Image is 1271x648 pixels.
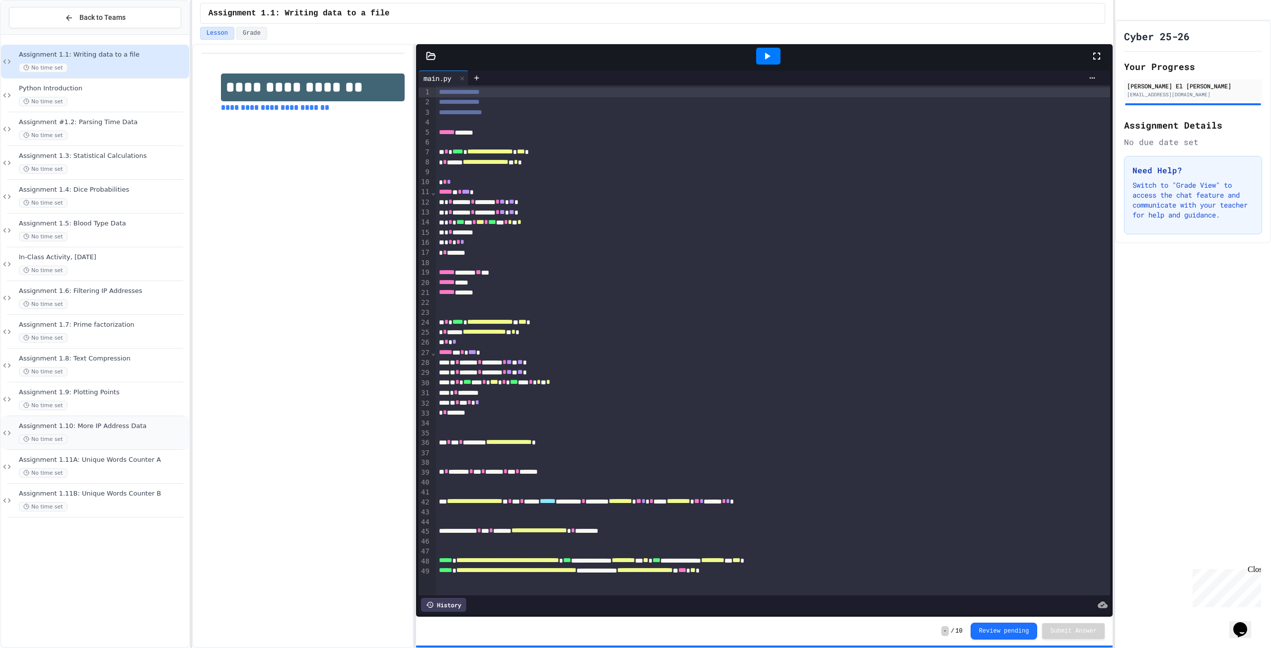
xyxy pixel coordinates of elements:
div: 31 [419,388,431,398]
button: Back to Teams [9,7,181,28]
span: No time set [19,63,68,72]
div: 15 [419,228,431,238]
span: - [941,626,949,636]
span: Assignment 1.3: Statistical Calculations [19,152,187,160]
span: Assignment 1.1: Writing data to a file [19,51,187,59]
span: Assignment 1.6: Filtering IP Addresses [19,287,187,295]
div: No due date set [1124,136,1262,148]
span: No time set [19,232,68,241]
span: Assignment 1.8: Text Compression [19,355,187,363]
div: 23 [419,308,431,318]
div: 33 [419,409,431,419]
span: No time set [19,502,68,511]
span: Assignment 1.11A: Unique Words Counter A [19,456,187,464]
div: [PERSON_NAME] El [PERSON_NAME] [1127,81,1259,90]
div: 17 [419,248,431,258]
div: History [421,598,466,612]
span: Fold line [431,349,436,357]
div: 3 [419,108,431,118]
div: 14 [419,217,431,227]
span: Assignment 1.1: Writing data to a file [209,7,390,19]
div: 29 [419,368,431,378]
div: 19 [419,268,431,278]
span: Assignment 1.9: Plotting Points [19,388,187,397]
div: 45 [419,527,431,537]
div: 41 [419,488,431,498]
span: No time set [19,367,68,376]
div: 1 [419,87,431,97]
div: 9 [419,167,431,177]
span: No time set [19,299,68,309]
div: 6 [419,138,431,147]
span: No time set [19,164,68,174]
div: main.py [419,73,456,83]
span: Fold line [431,188,436,196]
div: 7 [419,147,431,157]
div: 44 [419,517,431,527]
div: 28 [419,358,431,368]
div: 21 [419,288,431,298]
span: No time set [19,434,68,444]
div: 26 [419,338,431,348]
div: main.py [419,71,469,85]
span: Submit Answer [1050,627,1097,635]
div: 42 [419,498,431,507]
button: Submit Answer [1042,623,1105,639]
button: Review pending [971,623,1038,640]
span: Assignment 1.5: Blood Type Data [19,219,187,228]
div: 18 [419,258,431,268]
iframe: chat widget [1189,565,1261,607]
div: 2 [419,97,431,107]
div: 27 [419,348,431,358]
span: / [951,627,954,635]
div: 38 [419,458,431,468]
div: 20 [419,278,431,288]
span: Python Introduction [19,84,187,93]
div: 4 [419,118,431,128]
iframe: chat widget [1229,608,1261,638]
div: 48 [419,557,431,567]
p: Switch to "Grade View" to access the chat feature and communicate with your teacher for help and ... [1132,180,1254,220]
span: No time set [19,131,68,140]
div: 49 [419,567,431,576]
div: 37 [419,448,431,458]
div: 34 [419,419,431,429]
div: [EMAIL_ADDRESS][DOMAIN_NAME] [1127,91,1259,98]
span: No time set [19,468,68,478]
div: 11 [419,187,431,197]
h2: Your Progress [1124,60,1262,73]
div: 32 [419,399,431,409]
div: 46 [419,537,431,547]
div: 35 [419,429,431,438]
button: Lesson [200,27,234,40]
div: 24 [419,318,431,328]
span: Assignment 1.7: Prime factorization [19,321,187,329]
div: 13 [419,208,431,217]
span: No time set [19,333,68,343]
span: No time set [19,266,68,275]
span: 10 [955,627,962,635]
span: Assignment 1.11B: Unique Words Counter B [19,490,187,498]
span: Assignment 1.10: More IP Address Data [19,422,187,431]
span: Assignment #1.2: Parsing Time Data [19,118,187,127]
div: 5 [419,128,431,138]
div: 47 [419,547,431,557]
h3: Need Help? [1132,164,1254,176]
div: 16 [419,238,431,248]
div: 43 [419,507,431,517]
div: 40 [419,478,431,488]
div: 8 [419,157,431,167]
div: 36 [419,438,431,448]
span: Back to Teams [79,12,126,23]
button: Grade [236,27,267,40]
h1: Cyber 25-26 [1124,29,1190,43]
span: In-Class Activity, [DATE] [19,253,187,262]
h2: Assignment Details [1124,118,1262,132]
span: No time set [19,198,68,208]
span: No time set [19,97,68,106]
span: Assignment 1.4: Dice Probabilities [19,186,187,194]
div: 10 [419,177,431,187]
div: Chat with us now!Close [4,4,69,63]
span: No time set [19,401,68,410]
div: 30 [419,378,431,388]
